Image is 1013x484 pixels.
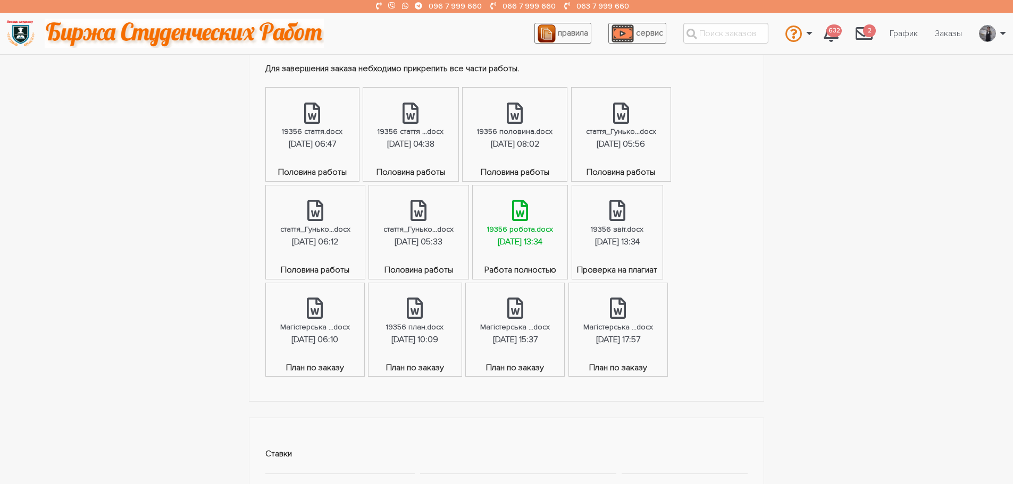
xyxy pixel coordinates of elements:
[583,321,653,333] div: Магістерська ...docx
[369,264,468,279] span: Половина работы
[463,88,567,166] a: 19356 половина.docx[DATE] 08:02
[477,125,552,138] div: 19356 половина.docx
[847,19,881,48] a: 2
[815,19,847,48] a: 632
[572,185,663,264] a: 19356 звіт.docx[DATE] 13:34
[881,23,926,44] a: График
[591,223,643,235] div: 19356 звіт.docx
[473,264,567,279] span: Работа полностью
[612,24,634,43] img: play_icon-49f7f135c9dc9a03216cfdbccbe1e3994649169d890fb554cedf0eac35a01ba8.png
[466,283,564,361] a: Магістерська ...docx[DATE] 15:37
[586,125,656,138] div: стаття_Гунько...docx
[280,321,350,333] div: Магістерська ...docx
[266,185,365,264] a: стаття_Гунько...docx[DATE] 06:12
[395,235,442,249] div: [DATE] 05:33
[378,125,443,138] div: 19356 стаття ...docx
[391,333,438,347] div: [DATE] 10:09
[493,333,538,347] div: [DATE] 15:37
[503,2,556,11] a: 066 7 999 660
[369,361,461,377] span: План по заказу
[266,361,364,377] span: План по заказу
[558,28,588,38] span: правила
[266,264,365,279] span: Половина работы
[596,333,640,347] div: [DATE] 17:57
[266,283,364,361] a: Магістерська ...docx[DATE] 06:10
[386,321,443,333] div: 19356 план.docx
[576,2,629,11] a: 063 7 999 660
[265,62,748,76] p: Для завершения заказа небходимо прикрепить все части работы.
[265,434,748,474] td: Ставки
[863,24,876,38] span: 2
[487,223,553,235] div: 19356 робота.docx
[498,235,542,249] div: [DATE] 13:34
[266,166,359,181] span: Половина работы
[979,25,995,42] img: 20171208_160937.jpg
[429,2,482,11] a: 096 7 999 660
[597,138,645,151] div: [DATE] 05:56
[683,23,768,44] input: Поиск заказов
[282,125,342,138] div: 19356 стаття.docx
[6,19,35,48] img: logo-135dea9cf721667cc4ddb0c1795e3ba8b7f362e3d0c04e2cc90b931989920324.png
[491,138,539,151] div: [DATE] 08:02
[383,223,454,235] div: стаття_Гунько...docx
[608,23,666,44] a: сервис
[538,24,556,43] img: agreement_icon-feca34a61ba7f3d1581b08bc946b2ec1ccb426f67415f344566775c155b7f62c.png
[363,88,458,166] a: 19356 стаття ...docx[DATE] 04:38
[572,88,671,166] a: стаття_Гунько...docx[DATE] 05:56
[466,361,564,377] span: План по заказу
[636,28,663,38] span: сервис
[280,223,350,235] div: стаття_Гунько...docx
[572,264,663,279] span: Проверка на плагиат
[595,235,640,249] div: [DATE] 13:34
[369,185,468,264] a: стаття_Гунько...docx[DATE] 05:33
[463,166,567,181] span: Половина работы
[473,185,567,264] a: 19356 робота.docx[DATE] 13:34
[291,333,338,347] div: [DATE] 06:10
[569,361,667,377] span: План по заказу
[534,23,591,44] a: правила
[569,283,667,361] a: Магістерська ...docx[DATE] 17:57
[266,88,359,166] a: 19356 стаття.docx[DATE] 06:47
[572,166,671,181] span: Половина работы
[292,235,338,249] div: [DATE] 06:12
[289,138,336,151] div: [DATE] 06:47
[387,138,434,151] div: [DATE] 04:38
[826,24,842,38] span: 632
[480,321,550,333] div: Магістерська ...docx
[926,23,970,44] a: Заказы
[363,166,458,181] span: Половина работы
[369,283,461,361] a: 19356 план.docx[DATE] 10:09
[45,19,324,48] img: motto-2ce64da2796df845c65ce8f9480b9c9d679903764b3ca6da4b6de107518df0fe.gif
